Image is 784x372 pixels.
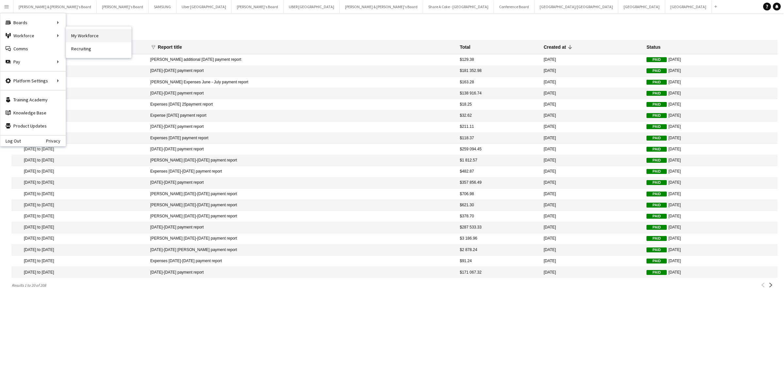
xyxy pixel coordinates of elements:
[540,122,643,133] mat-cell: [DATE]
[456,110,540,121] mat-cell: $32.62
[456,256,540,267] mat-cell: $91.24
[643,88,777,99] mat-cell: [DATE]
[147,99,456,110] mat-cell: Expenses [DATE] 25payment report
[540,155,643,166] mat-cell: [DATE]
[643,256,777,267] mat-cell: [DATE]
[456,133,540,144] mat-cell: $118.37
[456,233,540,245] mat-cell: $3 186.96
[11,155,147,166] mat-cell: [DATE] to [DATE]
[456,155,540,166] mat-cell: $1 812.57
[0,29,66,42] div: Workforce
[0,55,66,68] div: Pay
[456,211,540,222] mat-cell: $378.70
[540,144,643,155] mat-cell: [DATE]
[147,200,456,211] mat-cell: [PERSON_NAME] [DATE]-[DATE] payment report
[646,57,667,62] span: Paid
[643,54,777,65] mat-cell: [DATE]
[456,166,540,177] mat-cell: $482.87
[11,54,147,65] mat-cell: [DATE] to [DATE]
[158,44,182,50] div: Report title
[149,0,176,13] button: SAMSUNG
[0,74,66,87] div: Platform Settings
[456,54,540,65] mat-cell: $129.38
[147,110,456,121] mat-cell: Expense [DATE] payment report
[646,147,667,152] span: Paid
[456,99,540,110] mat-cell: $18.25
[646,259,667,263] span: Paid
[643,178,777,189] mat-cell: [DATE]
[158,44,188,50] div: Report title
[147,155,456,166] mat-cell: [PERSON_NAME] [DATE]-[DATE] payment report
[643,133,777,144] mat-cell: [DATE]
[540,166,643,177] mat-cell: [DATE]
[11,88,147,99] mat-cell: [DATE] to [DATE]
[456,267,540,278] mat-cell: $171 067.32
[147,77,456,88] mat-cell: [PERSON_NAME] Expenses June - July payment report
[646,270,667,275] span: Paid
[456,222,540,233] mat-cell: $287 533.33
[232,0,284,13] button: [PERSON_NAME]'s Board
[643,155,777,166] mat-cell: [DATE]
[540,178,643,189] mat-cell: [DATE]
[646,214,667,219] span: Paid
[643,189,777,200] mat-cell: [DATE]
[340,0,423,13] button: [PERSON_NAME] & [PERSON_NAME]'s Board
[147,267,456,278] mat-cell: [DATE]-[DATE] payment report
[11,122,147,133] mat-cell: [DATE] to [DATE]
[0,106,66,119] a: Knowledge Base
[494,0,534,13] button: Conference Board
[665,0,712,13] button: [GEOGRAPHIC_DATA]
[646,113,667,118] span: Paid
[540,66,643,77] mat-cell: [DATE]
[176,0,232,13] button: Uber [GEOGRAPHIC_DATA]
[646,68,667,73] span: Paid
[540,110,643,121] mat-cell: [DATE]
[540,233,643,245] mat-cell: [DATE]
[643,166,777,177] mat-cell: [DATE]
[147,233,456,245] mat-cell: [PERSON_NAME] [DATE]-[DATE] payment report
[0,16,66,29] div: Boards
[646,192,667,196] span: Paid
[456,88,540,99] mat-cell: $138 916.74
[643,200,777,211] mat-cell: [DATE]
[540,222,643,233] mat-cell: [DATE]
[646,91,667,96] span: Paid
[643,66,777,77] mat-cell: [DATE]
[456,245,540,256] mat-cell: $2 878.24
[423,0,494,13] button: Share A Coke - [GEOGRAPHIC_DATA]
[646,203,667,208] span: Paid
[540,245,643,256] mat-cell: [DATE]
[11,233,147,245] mat-cell: [DATE] to [DATE]
[540,77,643,88] mat-cell: [DATE]
[544,44,572,50] div: Created at
[11,166,147,177] mat-cell: [DATE] to [DATE]
[646,102,667,107] span: Paid
[456,200,540,211] mat-cell: $621.30
[0,42,66,55] a: Comms
[646,124,667,129] span: Paid
[456,178,540,189] mat-cell: $357 856.49
[11,256,147,267] mat-cell: [DATE] to [DATE]
[643,245,777,256] mat-cell: [DATE]
[147,133,456,144] mat-cell: Expenses [DATE] payment report
[646,236,667,241] span: Paid
[11,25,777,35] h1: Reports
[534,0,618,13] button: [GEOGRAPHIC_DATA]/[GEOGRAPHIC_DATA]
[66,29,131,42] a: My Workforce
[11,110,147,121] mat-cell: [DATE] to [DATE]
[643,222,777,233] mat-cell: [DATE]
[456,189,540,200] mat-cell: $706.98
[147,122,456,133] mat-cell: [DATE]-[DATE] payment report
[147,222,456,233] mat-cell: [DATE]-[DATE] payment report
[456,66,540,77] mat-cell: $181 352.98
[643,144,777,155] mat-cell: [DATE]
[540,54,643,65] mat-cell: [DATE]
[643,122,777,133] mat-cell: [DATE]
[147,245,456,256] mat-cell: [DATE]-[DATE] [PERSON_NAME] payment report
[643,233,777,245] mat-cell: [DATE]
[13,0,97,13] button: [PERSON_NAME] & [PERSON_NAME]'s Board
[46,138,66,144] a: Privacy
[646,80,667,85] span: Paid
[540,200,643,211] mat-cell: [DATE]
[11,245,147,256] mat-cell: [DATE] to [DATE]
